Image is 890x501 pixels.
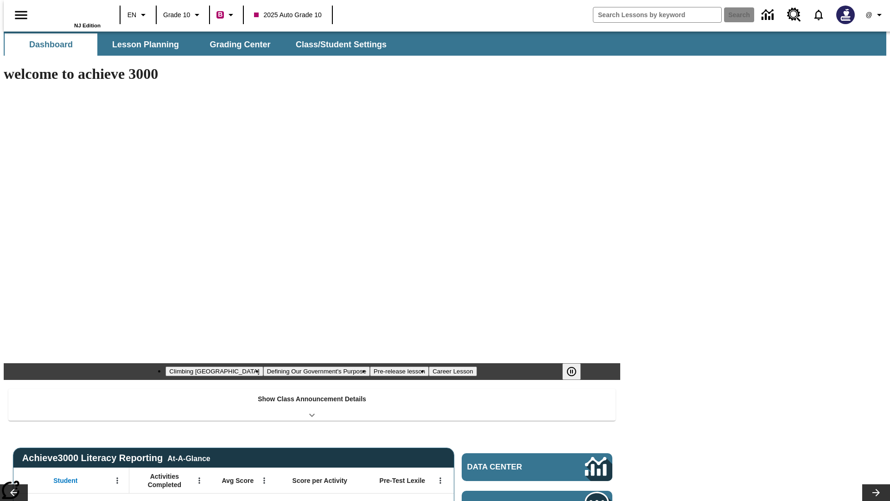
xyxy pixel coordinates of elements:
[562,363,590,380] div: Pause
[860,6,890,23] button: Profile/Settings
[5,33,97,56] button: Dashboard
[40,4,101,23] a: Home
[263,366,370,376] button: Slide 2 Defining Our Government's Purpose
[370,366,429,376] button: Slide 3 Pre-release lesson
[292,476,348,485] span: Score per Activity
[99,33,192,56] button: Lesson Planning
[8,389,616,421] div: Show Class Announcement Details
[222,476,254,485] span: Avg Score
[192,474,206,488] button: Open Menu
[4,32,886,56] div: SubNavbar
[110,474,124,488] button: Open Menu
[159,6,206,23] button: Grade: Grade 10, Select a grade
[7,1,35,29] button: Open side menu
[4,65,620,83] h1: welcome to achieve 3000
[782,2,807,27] a: Resource Center, Will open in new tab
[467,462,554,472] span: Data Center
[433,474,447,488] button: Open Menu
[218,9,222,20] span: B
[254,10,321,20] span: 2025 Auto Grade 10
[257,474,271,488] button: Open Menu
[4,33,395,56] div: SubNavbar
[831,3,860,27] button: Select a new avatar
[462,453,612,481] a: Data Center
[134,472,195,489] span: Activities Completed
[167,453,210,463] div: At-A-Glance
[22,453,210,463] span: Achieve3000 Literacy Reporting
[165,366,263,376] button: Slide 1 Climbing Mount Tai
[593,7,721,22] input: search field
[258,394,366,404] p: Show Class Announcement Details
[53,476,77,485] span: Student
[127,10,136,20] span: EN
[288,33,394,56] button: Class/Student Settings
[123,6,153,23] button: Language: EN, Select a language
[213,6,240,23] button: Boost Class color is violet red. Change class color
[807,3,831,27] a: Notifications
[40,3,101,28] div: Home
[862,484,890,501] button: Lesson carousel, Next
[756,2,782,28] a: Data Center
[429,366,477,376] button: Slide 4 Career Lesson
[865,10,872,20] span: @
[194,33,286,56] button: Grading Center
[74,23,101,28] span: NJ Edition
[836,6,855,24] img: Avatar
[562,363,581,380] button: Pause
[163,10,190,20] span: Grade 10
[380,476,426,485] span: Pre-Test Lexile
